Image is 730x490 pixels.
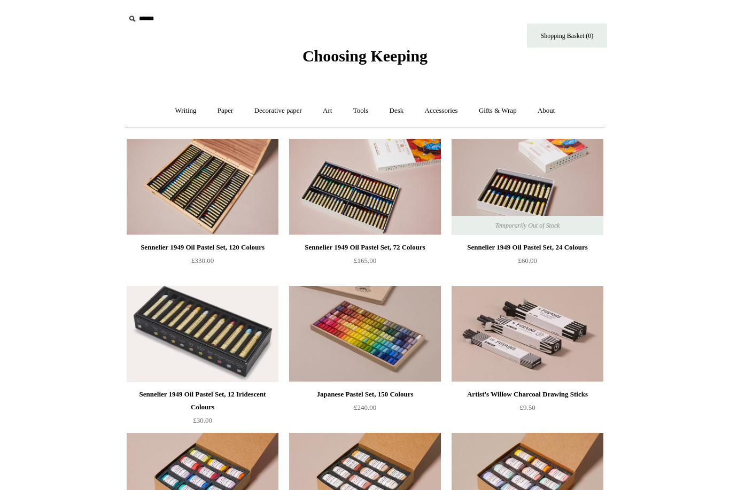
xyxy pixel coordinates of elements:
[191,256,214,265] span: £330.00
[208,97,243,125] a: Paper
[344,97,378,125] a: Tools
[193,416,212,424] span: £30.00
[313,97,341,125] a: Art
[454,388,601,401] div: Artist's Willow Charcoal Drawing Sticks
[289,139,441,235] img: Sennelier 1949 Oil Pastel Set, 72 Colours
[245,97,312,125] a: Decorative paper
[302,47,428,65] span: Choosing Keeping
[292,241,438,254] div: Sennelier 1949 Oil Pastel Set, 72 Colours
[127,388,278,432] a: Sennelier 1949 Oil Pastel Set, 12 Iridescent Colours £30.00
[289,388,441,432] a: Japanese Pastel Set, 150 Colours £240.00
[452,388,603,432] a: Artist's Willow Charcoal Drawing Sticks £9.50
[354,256,376,265] span: £165.00
[127,139,278,235] img: Sennelier 1949 Oil Pastel Set, 120 Colours
[129,241,276,254] div: Sennelier 1949 Oil Pastel Set, 120 Colours
[289,286,441,382] a: Japanese Pastel Set, 150 Colours Japanese Pastel Set, 150 Colours
[166,97,206,125] a: Writing
[527,24,607,48] a: Shopping Basket (0)
[519,403,535,411] span: £9.50
[302,56,428,63] a: Choosing Keeping
[528,97,565,125] a: About
[289,286,441,382] img: Japanese Pastel Set, 150 Colours
[289,241,441,285] a: Sennelier 1949 Oil Pastel Set, 72 Colours £165.00
[289,139,441,235] a: Sennelier 1949 Oil Pastel Set, 72 Colours Sennelier 1949 Oil Pastel Set, 72 Colours
[454,241,601,254] div: Sennelier 1949 Oil Pastel Set, 24 Colours
[127,139,278,235] a: Sennelier 1949 Oil Pastel Set, 120 Colours Sennelier 1949 Oil Pastel Set, 120 Colours
[518,256,537,265] span: £60.00
[469,97,526,125] a: Gifts & Wrap
[127,286,278,382] img: Sennelier 1949 Oil Pastel Set, 12 Iridescent Colours
[452,139,603,235] a: Sennelier 1949 Oil Pastel Set, 24 Colours Sennelier 1949 Oil Pastel Set, 24 Colours Temporarily O...
[129,388,276,414] div: Sennelier 1949 Oil Pastel Set, 12 Iridescent Colours
[354,403,376,411] span: £240.00
[452,139,603,235] img: Sennelier 1949 Oil Pastel Set, 24 Colours
[452,241,603,285] a: Sennelier 1949 Oil Pastel Set, 24 Colours £60.00
[484,216,570,235] span: Temporarily Out of Stock
[127,241,278,285] a: Sennelier 1949 Oil Pastel Set, 120 Colours £330.00
[452,286,603,382] img: Artist's Willow Charcoal Drawing Sticks
[380,97,414,125] a: Desk
[415,97,468,125] a: Accessories
[127,286,278,382] a: Sennelier 1949 Oil Pastel Set, 12 Iridescent Colours Sennelier 1949 Oil Pastel Set, 12 Iridescent...
[292,388,438,401] div: Japanese Pastel Set, 150 Colours
[452,286,603,382] a: Artist's Willow Charcoal Drawing Sticks Artist's Willow Charcoal Drawing Sticks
